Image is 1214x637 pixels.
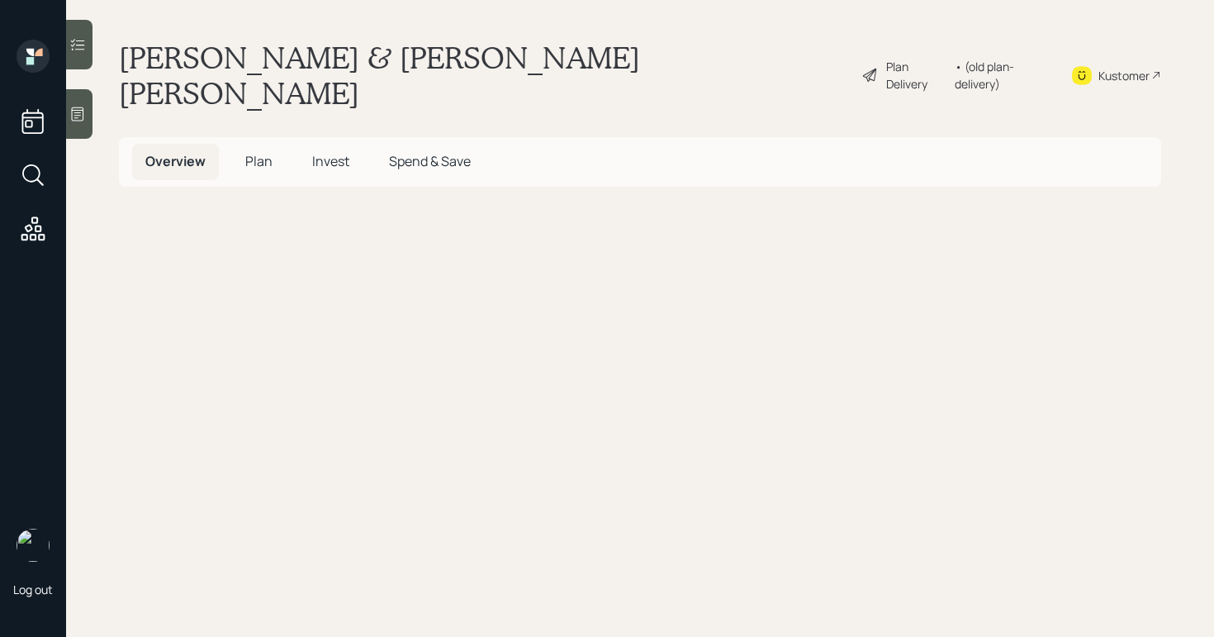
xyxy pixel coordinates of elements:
span: Plan [245,152,273,170]
span: Invest [312,152,349,170]
div: Kustomer [1098,67,1150,84]
span: Spend & Save [389,152,471,170]
img: retirable_logo.png [17,529,50,562]
div: • (old plan-delivery) [955,58,1050,93]
h1: [PERSON_NAME] & [PERSON_NAME] [PERSON_NAME] [119,40,848,111]
span: Overview [145,152,206,170]
div: Plan Delivery [886,58,946,93]
div: Log out [13,582,53,597]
